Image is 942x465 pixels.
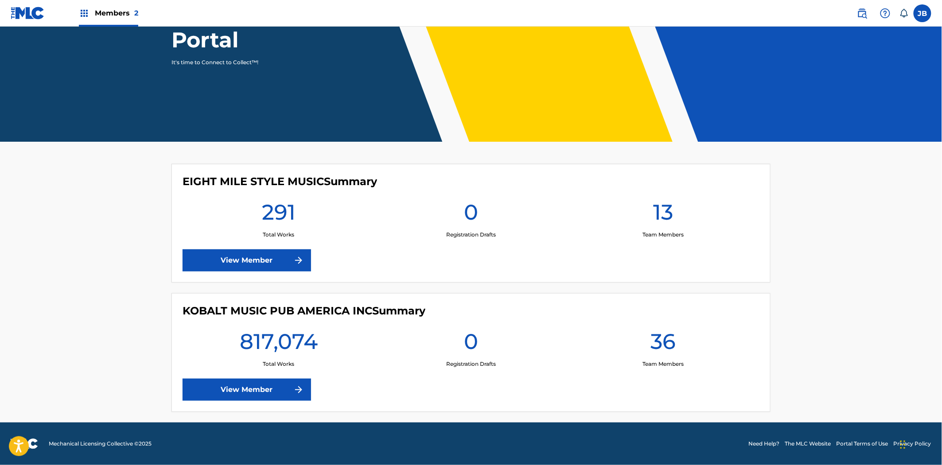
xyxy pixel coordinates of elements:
span: Mechanical Licensing Collective © 2025 [49,440,152,448]
img: Top Rightsholders [79,8,90,19]
h1: 13 [653,199,673,231]
div: Help [876,4,894,22]
a: View Member [183,249,311,271]
span: Members [95,8,138,18]
p: It's time to Connect to Collect™! [171,58,325,66]
h1: 36 [650,328,676,360]
h1: 0 [464,199,478,231]
img: MLC Logo [11,7,45,19]
img: f7272a7cc735f4ea7f67.svg [293,255,304,266]
a: Privacy Policy [894,440,931,448]
h1: 291 [262,199,296,231]
h4: KOBALT MUSIC PUB AMERICA INC [183,304,425,318]
a: Public Search [853,4,871,22]
img: f7272a7cc735f4ea7f67.svg [293,384,304,395]
p: Team Members [642,231,684,239]
iframe: Chat Widget [898,422,942,465]
p: Registration Drafts [446,360,496,368]
h1: 0 [464,328,478,360]
div: Drag [900,431,906,458]
a: View Member [183,379,311,401]
a: The MLC Website [785,440,831,448]
div: Notifications [899,9,908,18]
img: logo [11,438,38,449]
img: search [857,8,868,19]
h1: 817,074 [240,328,318,360]
h4: EIGHT MILE STYLE MUSIC [183,175,377,188]
p: Team Members [642,360,684,368]
span: 2 [134,9,138,17]
div: User Menu [914,4,931,22]
p: Total Works [263,231,294,239]
a: Need Help? [749,440,780,448]
img: help [880,8,891,19]
p: Total Works [263,360,294,368]
p: Registration Drafts [446,231,496,239]
a: Portal Terms of Use [837,440,888,448]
